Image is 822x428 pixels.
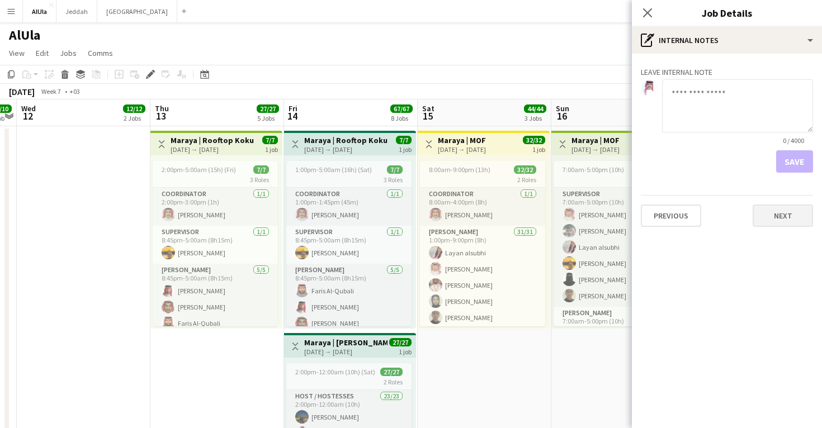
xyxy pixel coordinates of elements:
[295,165,372,174] span: 1:00pm-5:00am (16h) (Sat)
[525,114,546,122] div: 3 Jobs
[514,165,536,174] span: 32/32
[304,135,388,145] h3: Maraya | Rooftop Kokub
[153,264,278,367] app-card-role: [PERSON_NAME]5/58:45pm-5:00am (8h15m)[PERSON_NAME][PERSON_NAME]Faris Al-Qubali
[162,165,236,174] span: 2:00pm-5:00am (15h) (Fri)
[286,226,412,264] app-card-role: Supervisor1/18:45pm-5:00am (8h15m)[PERSON_NAME]
[387,165,403,174] span: 7/7
[257,114,278,122] div: 5 Jobs
[9,86,35,97] div: [DATE]
[36,48,49,58] span: Edit
[517,175,536,184] span: 2 Roles
[641,67,813,77] h3: Leave internal note
[753,205,813,227] button: Next
[88,48,113,58] span: Comms
[155,103,169,113] span: Thu
[438,145,486,154] div: [DATE] → [DATE]
[420,161,545,326] app-job-card: 8:00am-9:00pm (13h)32/322 RolesCoordinator1/18:00am-4:00pm (8h)[PERSON_NAME][PERSON_NAME]31/311:0...
[391,114,412,122] div: 8 Jobs
[60,48,77,58] span: Jobs
[532,144,545,154] div: 1 job
[438,135,486,145] h3: Maraya | MOF
[571,145,620,154] div: [DATE] → [DATE]
[380,368,403,376] span: 27/27
[23,1,56,22] button: AlUla
[554,110,569,122] span: 16
[390,104,413,113] span: 67/67
[421,110,434,122] span: 15
[97,1,177,22] button: [GEOGRAPHIC_DATA]
[262,136,278,144] span: 7/7
[399,144,412,154] div: 1 job
[286,264,412,367] app-card-role: [PERSON_NAME]5/58:45pm-5:00am (8h15m)Faris Al-Qubali[PERSON_NAME][PERSON_NAME]
[287,110,297,122] span: 14
[153,188,278,226] app-card-role: Coordinator1/12:00pm-3:00pm (1h)[PERSON_NAME]
[286,188,412,226] app-card-role: Coordinator1/11:00pm-1:45pm (45m)[PERSON_NAME]
[56,1,97,22] button: Jeddah
[153,226,278,264] app-card-role: Supervisor1/18:45pm-5:00am (8h15m)[PERSON_NAME]
[556,103,569,113] span: Sun
[420,188,545,226] app-card-role: Coordinator1/18:00am-4:00pm (8h)[PERSON_NAME]
[399,346,412,356] div: 1 job
[422,103,434,113] span: Sat
[563,165,624,174] span: 7:00am-5:00pm (10h)
[632,27,822,54] div: Internal notes
[31,46,53,60] a: Edit
[171,135,254,145] h3: Maraya | Rooftop Kokub
[83,46,117,60] a: Comms
[396,136,412,144] span: 7/7
[571,135,620,145] h3: Maraya | MOF
[632,6,822,20] h3: Job Details
[304,337,388,348] h3: Maraya | [PERSON_NAME] Concert
[429,165,490,174] span: 8:00am-9:00pm (13h)
[250,175,269,184] span: 3 Roles
[69,87,80,96] div: +03
[524,104,546,113] span: 44/44
[20,110,36,122] span: 12
[641,205,701,227] button: Previous
[384,378,403,386] span: 2 Roles
[295,368,375,376] span: 2:00pm-12:00am (10h) (Sat)
[123,104,145,113] span: 12/12
[286,161,412,326] app-job-card: 1:00pm-5:00am (16h) (Sat)7/73 RolesCoordinator1/11:00pm-1:45pm (45m)[PERSON_NAME]Supervisor1/18:4...
[55,46,81,60] a: Jobs
[21,103,36,113] span: Wed
[171,145,254,154] div: [DATE] → [DATE]
[774,136,813,145] span: 0 / 4000
[523,136,545,144] span: 32/32
[304,348,388,356] div: [DATE] → [DATE]
[253,165,269,174] span: 7/7
[265,144,278,154] div: 1 job
[289,103,297,113] span: Fri
[37,87,65,96] span: Week 7
[153,110,169,122] span: 13
[4,46,29,60] a: View
[9,27,40,44] h1: AlUla
[304,145,388,154] div: [DATE] → [DATE]
[554,188,679,307] app-card-role: Supervisor6/67:00am-5:00pm (10h)[PERSON_NAME][PERSON_NAME]Layan alsubhi[PERSON_NAME][PERSON_NAME]...
[153,161,278,326] app-job-card: 2:00pm-5:00am (15h) (Fri)7/73 RolesCoordinator1/12:00pm-3:00pm (1h)[PERSON_NAME]Supervisor1/18:45...
[554,161,679,326] app-job-card: 7:00am-5:00pm (10h)31/312 RolesSupervisor6/67:00am-5:00pm (10h)[PERSON_NAME][PERSON_NAME]Layan al...
[389,338,412,346] span: 27/27
[257,104,279,113] span: 27/27
[384,175,403,184] span: 3 Roles
[9,48,25,58] span: View
[124,114,145,122] div: 2 Jobs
